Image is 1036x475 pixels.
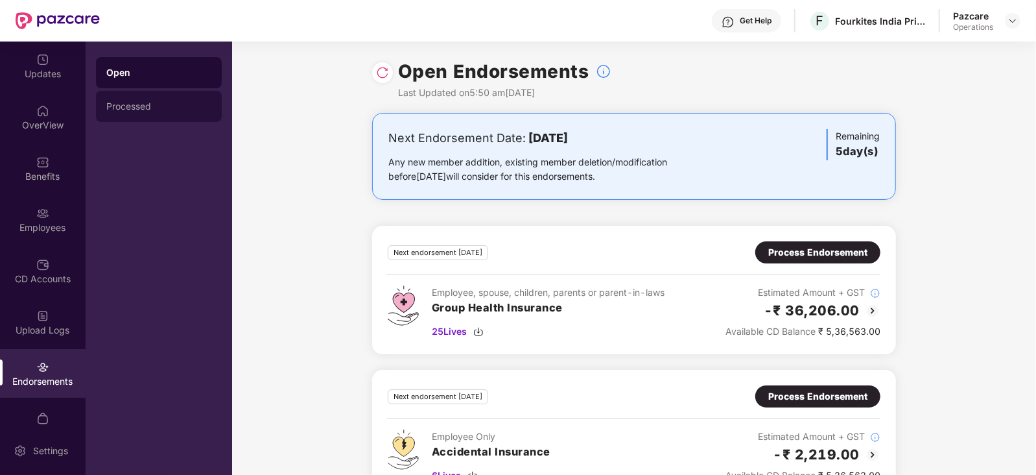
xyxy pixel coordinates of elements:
[865,447,880,463] img: svg+xml;base64,PHN2ZyBpZD0iQmFjay0yMHgyMCIgeG1sbnM9Imh0dHA6Ly93d3cudzMub3JnLzIwMDAvc3ZnIiB3aWR0aD...
[16,12,100,29] img: New Pazcare Logo
[740,16,771,26] div: Get Help
[432,324,467,339] span: 25 Lives
[388,430,419,470] img: svg+xml;base64,PHN2ZyB4bWxucz0iaHR0cDovL3d3dy53My5vcmcvMjAwMC9zdmciIHdpZHRoPSI0OS4zMjEiIGhlaWdodD...
[14,445,27,457] img: svg+xml;base64,PHN2ZyBpZD0iU2V0dGluZy0yMHgyMCIgeG1sbnM9Imh0dHA6Ly93d3cudzMub3JnLzIwMDAvc3ZnIiB3aW...
[836,143,880,160] h3: 5 day(s)
[827,129,880,160] div: Remaining
[398,86,611,100] div: Last Updated on 5:50 am[DATE]
[528,131,568,145] b: [DATE]
[768,245,867,260] div: Process Endorsement
[36,156,49,169] img: svg+xml;base64,PHN2ZyBpZD0iQmVuZWZpdHMiIHhtbG5zPSJodHRwOi8vd3d3LnczLm9yZy8yMDAwL3N2ZyIgd2lkdGg9Ij...
[36,258,49,271] img: svg+xml;base64,PHN2ZyBpZD0iQ0RfQWNjb3VudHMiIGRhdGEtbmFtZT0iQ0QgQWNjb3VudHMiIHhtbG5zPSJodHRwOi8vd3...
[432,430,550,444] div: Employee Only
[388,286,419,326] img: svg+xml;base64,PHN2ZyB4bWxucz0iaHR0cDovL3d3dy53My5vcmcvMjAwMC9zdmciIHdpZHRoPSI0Ny43MTQiIGhlaWdodD...
[36,53,49,66] img: svg+xml;base64,PHN2ZyBpZD0iVXBkYXRlZCIgeG1sbnM9Imh0dHA6Ly93d3cudzMub3JnLzIwMDAvc3ZnIiB3aWR0aD0iMj...
[106,66,211,79] div: Open
[398,57,589,86] h1: Open Endorsements
[870,432,880,443] img: svg+xml;base64,PHN2ZyBpZD0iSW5mb18tXzMyeDMyIiBkYXRhLW5hbWU9IkluZm8gLSAzMngzMiIgeG1sbnM9Imh0dHA6Ly...
[388,129,708,147] div: Next Endorsement Date:
[432,286,665,300] div: Employee, spouse, children, parents or parent-in-laws
[36,207,49,220] img: svg+xml;base64,PHN2ZyBpZD0iRW1wbG95ZWVzIiB4bWxucz0iaHR0cDovL3d3dy53My5vcmcvMjAwMC9zdmciIHdpZHRoPS...
[953,22,993,32] div: Operations
[432,300,665,317] h3: Group Health Insurance
[388,155,708,184] div: Any new member addition, existing member deletion/modification before [DATE] will consider for th...
[36,361,49,374] img: svg+xml;base64,PHN2ZyBpZD0iRW5kb3JzZW1lbnRzIiB4bWxucz0iaHR0cDovL3d3dy53My5vcmcvMjAwMC9zdmciIHdpZH...
[725,430,880,444] div: Estimated Amount + GST
[865,303,880,319] img: svg+xml;base64,PHN2ZyBpZD0iQmFjay0yMHgyMCIgeG1sbnM9Imh0dHA6Ly93d3cudzMub3JnLzIwMDAvc3ZnIiB3aWR0aD...
[768,389,867,404] div: Process Endorsement
[432,444,550,461] h3: Accidental Insurance
[388,245,488,260] div: Next endorsement [DATE]
[36,104,49,117] img: svg+xml;base64,PHN2ZyBpZD0iSG9tZSIgeG1sbnM9Imh0dHA6Ly93d3cudzMub3JnLzIwMDAvc3ZnIiB3aWR0aD0iMjAiIG...
[764,300,860,321] h2: -₹ 36,206.00
[725,326,816,337] span: Available CD Balance
[596,64,611,79] img: svg+xml;base64,PHN2ZyBpZD0iSW5mb18tXzMyeDMyIiBkYXRhLW5hbWU9IkluZm8gLSAzMngzMiIgeG1sbnM9Imh0dHA6Ly...
[953,10,993,22] div: Pazcare
[725,324,880,339] div: ₹ 5,36,563.00
[106,101,211,112] div: Processed
[36,310,49,323] img: svg+xml;base64,PHN2ZyBpZD0iVXBsb2FkX0xvZ3MiIGRhdGEtbmFtZT0iVXBsb2FkIExvZ3MiIHhtbG5zPSJodHRwOi8vd3...
[29,445,72,457] div: Settings
[722,16,735,29] img: svg+xml;base64,PHN2ZyBpZD0iSGVscC0zMngzMiIgeG1sbnM9Imh0dHA6Ly93d3cudzMub3JnLzIwMDAvc3ZnIiB3aWR0aD...
[725,286,880,300] div: Estimated Amount + GST
[835,15,926,27] div: Fourkites India Private Limited
[388,389,488,404] div: Next endorsement [DATE]
[36,412,49,425] img: svg+xml;base64,PHN2ZyBpZD0iTXlfT3JkZXJzIiBkYXRhLW5hbWU9Ik15IE9yZGVycyIgeG1sbnM9Imh0dHA6Ly93d3cudz...
[1007,16,1018,26] img: svg+xml;base64,PHN2ZyBpZD0iRHJvcGRvd24tMzJ4MzIiIHhtbG5zPSJodHRwOi8vd3d3LnczLm9yZy8yMDAwL3N2ZyIgd2...
[773,444,860,465] h2: -₹ 2,219.00
[816,13,824,29] span: F
[870,288,880,298] img: svg+xml;base64,PHN2ZyBpZD0iSW5mb18tXzMyeDMyIiBkYXRhLW5hbWU9IkluZm8gLSAzMngzMiIgeG1sbnM9Imh0dHA6Ly...
[473,326,484,337] img: svg+xml;base64,PHN2ZyBpZD0iRG93bmxvYWQtMzJ4MzIiIHhtbG5zPSJodHRwOi8vd3d3LnczLm9yZy8yMDAwL3N2ZyIgd2...
[376,66,389,79] img: svg+xml;base64,PHN2ZyBpZD0iUmVsb2FkLTMyeDMyIiB4bWxucz0iaHR0cDovL3d3dy53My5vcmcvMjAwMC9zdmciIHdpZH...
